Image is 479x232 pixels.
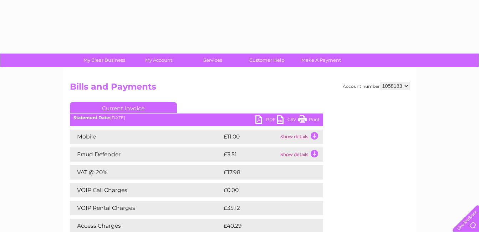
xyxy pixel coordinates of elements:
div: Account number [343,82,409,90]
a: Make A Payment [292,54,351,67]
h2: Bills and Payments [70,82,409,95]
td: Show details [279,147,323,162]
td: £3.51 [222,147,279,162]
td: Show details [279,130,323,144]
td: £0.00 [222,183,307,197]
a: CSV [277,115,298,126]
b: Statement Date: [73,115,110,120]
td: VOIP Call Charges [70,183,222,197]
a: My Clear Business [75,54,134,67]
td: Mobile [70,130,222,144]
a: My Account [129,54,188,67]
td: £35.12 [222,201,308,215]
td: £17.98 [222,165,308,180]
div: [DATE] [70,115,323,120]
a: Services [183,54,242,67]
a: Print [298,115,320,126]
td: VAT @ 20% [70,165,222,180]
a: Current Invoice [70,102,177,113]
a: PDF [255,115,277,126]
td: Fraud Defender [70,147,222,162]
td: £11.00 [222,130,279,144]
a: Customer Help [238,54,296,67]
td: VOIP Rental Charges [70,201,222,215]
